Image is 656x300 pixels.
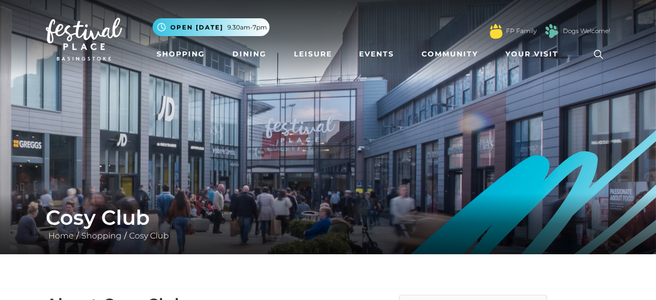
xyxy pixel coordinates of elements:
[563,26,610,36] a: Dogs Welcome!
[355,45,398,64] a: Events
[46,18,122,61] img: Festival Place Logo
[501,45,568,64] a: Your Visit
[38,205,618,242] div: / /
[153,18,270,36] button: Open [DATE] 9.30am-7pm
[46,205,610,230] h1: Cosy Club
[290,45,336,64] a: Leisure
[153,45,209,64] a: Shopping
[46,231,76,241] a: Home
[127,231,171,241] a: Cosy Club
[227,23,267,32] span: 9.30am-7pm
[170,23,223,32] span: Open [DATE]
[505,49,558,59] span: Your Visit
[506,26,536,36] a: FP Family
[228,45,271,64] a: Dining
[418,45,482,64] a: Community
[79,231,124,241] a: Shopping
